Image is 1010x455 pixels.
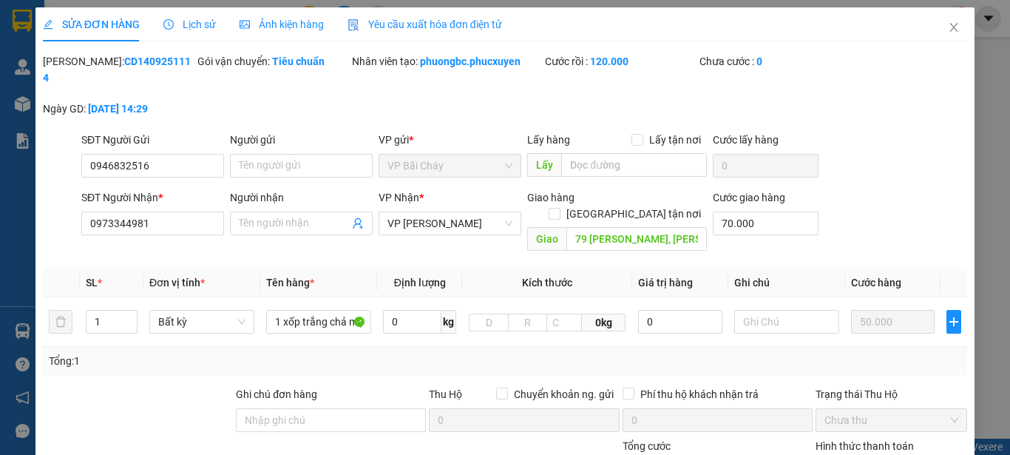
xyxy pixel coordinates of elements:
div: [PERSON_NAME]: [43,53,194,86]
span: SỬA ĐƠN HÀNG [43,18,140,30]
span: user-add [352,218,364,229]
span: Tổng cước [623,440,671,452]
div: Chưa cước : [699,53,851,70]
label: Cước lấy hàng [713,134,779,146]
span: close [948,21,960,33]
span: Lấy tận nơi [643,132,707,148]
span: Kích thước [522,277,572,289]
span: Giá trị hàng [638,277,693,289]
button: Close [933,7,975,49]
span: Lấy [527,153,561,177]
span: Lịch sử [163,18,216,30]
label: Hình thức thanh toán [816,440,914,452]
span: VP Nhận [379,192,419,203]
div: SĐT Người Gửi [81,132,224,148]
span: Giao hàng [527,192,575,203]
span: Lấy hàng [527,134,570,146]
span: Cước hàng [851,277,901,289]
b: Tiêu chuẩn [272,55,325,67]
span: clock-circle [163,19,174,30]
input: R [508,314,548,331]
span: Phí thu hộ khách nhận trả [634,386,765,402]
input: Cước lấy hàng [713,154,818,178]
button: plus [946,310,961,334]
div: Cước rồi : [545,53,697,70]
span: SL [86,277,98,289]
span: Định lượng [394,277,446,289]
b: 0 [756,55,762,67]
input: Dọc đường [561,153,707,177]
div: SĐT Người Nhận [81,189,224,206]
label: Ghi chú đơn hàng [236,388,317,400]
span: edit [43,19,53,30]
span: plus [947,316,960,328]
div: Nhân viên tạo: [352,53,542,70]
b: phuongbc.phucxuyen [420,55,521,67]
span: Bất kỳ [158,311,245,333]
input: VD: Bàn, Ghế [266,310,371,334]
span: Đơn vị tính [149,277,205,289]
label: Cước giao hàng [713,192,785,203]
input: Ghi Chú [734,310,839,334]
span: kg [441,310,456,334]
input: Ghi chú đơn hàng [236,408,426,432]
b: 120.000 [590,55,628,67]
img: icon [348,19,359,31]
button: delete [49,310,72,334]
span: picture [240,19,250,30]
input: C [546,314,582,331]
input: D [469,314,509,331]
th: Ghi chú [728,269,845,297]
input: Dọc đường [566,227,707,251]
div: Ngày GD: [43,101,194,117]
div: VP gửi [379,132,521,148]
span: VP Minh Khai [387,212,512,235]
span: Yêu cầu xuất hóa đơn điện tử [348,18,502,30]
span: 0kg [582,314,626,331]
div: Người nhận [230,189,373,206]
div: Người gửi [230,132,373,148]
span: Ảnh kiện hàng [240,18,324,30]
div: Gói vận chuyển: [197,53,349,70]
span: VP Bãi Cháy [387,155,512,177]
span: Chuyển khoản ng. gửi [508,386,620,402]
input: Cước giao hàng [713,212,818,235]
span: Chưa thu [824,409,958,431]
div: Tổng: 1 [49,353,391,369]
span: Thu Hộ [429,388,462,400]
span: [GEOGRAPHIC_DATA] tận nơi [560,206,707,222]
b: [DATE] 14:29 [88,103,148,115]
span: Tên hàng [266,277,314,289]
span: Giao [527,227,566,251]
input: 0 [851,310,935,334]
div: Trạng thái Thu Hộ [816,386,967,402]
